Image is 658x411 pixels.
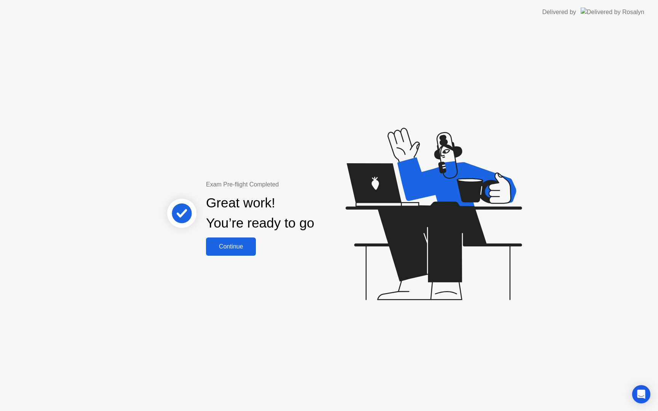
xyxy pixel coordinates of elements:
[632,385,650,403] div: Open Intercom Messenger
[206,193,314,233] div: Great work! You’re ready to go
[206,237,256,256] button: Continue
[206,180,363,189] div: Exam Pre-flight Completed
[542,8,576,17] div: Delivered by
[208,243,254,250] div: Continue
[581,8,644,16] img: Delivered by Rosalyn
